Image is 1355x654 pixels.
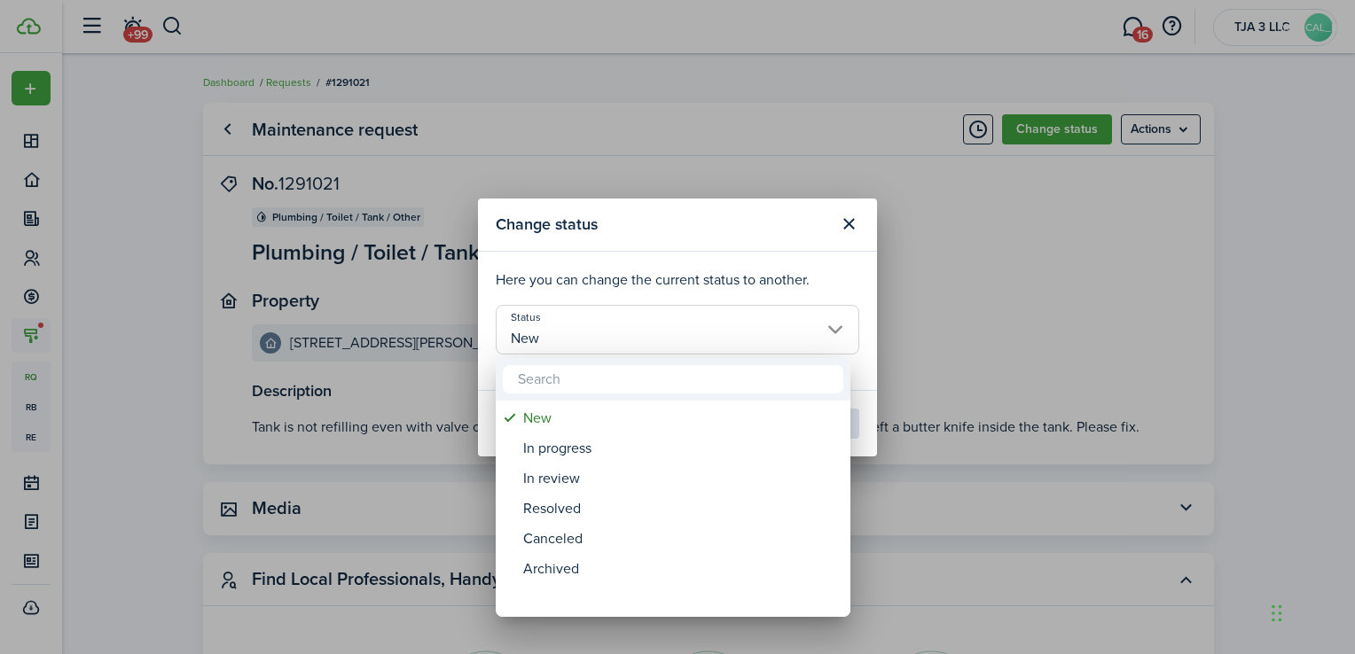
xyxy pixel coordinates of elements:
[496,401,850,617] mbsc-wheel: Status
[523,494,837,524] div: Resolved
[523,433,837,463] div: In progress
[523,403,837,433] div: New
[523,463,837,494] div: In review
[523,524,837,554] div: Canceled
[523,554,837,584] div: Archived
[503,365,843,393] input: Search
